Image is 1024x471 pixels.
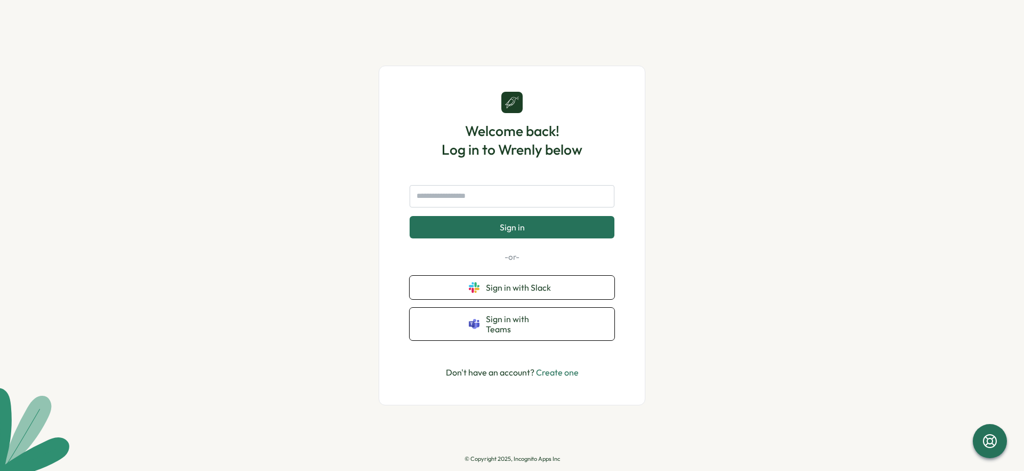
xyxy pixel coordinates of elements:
[536,367,579,378] a: Create one
[500,222,525,232] span: Sign in
[410,216,614,238] button: Sign in
[446,366,579,379] p: Don't have an account?
[486,283,555,292] span: Sign in with Slack
[442,122,582,159] h1: Welcome back! Log in to Wrenly below
[410,251,614,263] p: -or-
[410,308,614,340] button: Sign in with Teams
[465,456,560,462] p: © Copyright 2025, Incognito Apps Inc
[486,314,555,334] span: Sign in with Teams
[410,276,614,299] button: Sign in with Slack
